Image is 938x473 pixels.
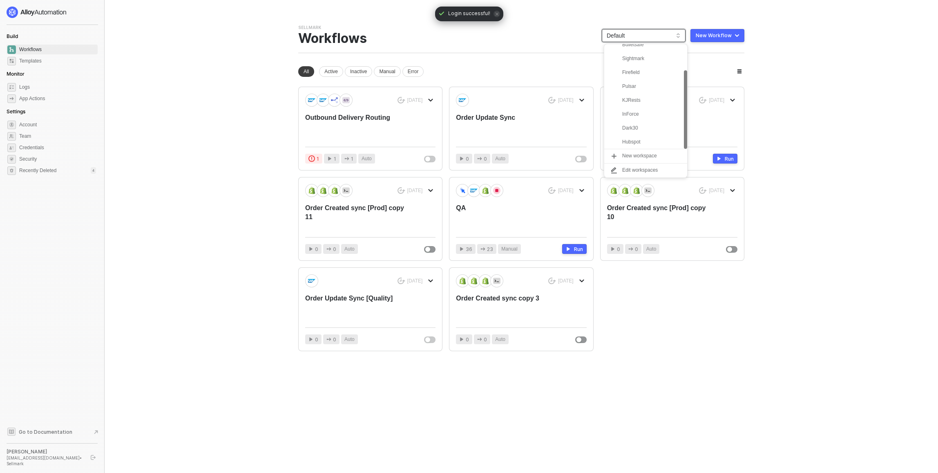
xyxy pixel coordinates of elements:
span: Monitor [7,71,25,77]
span: Credentials [19,143,96,152]
span: Manual [501,245,517,253]
span: icon-success-page [398,278,405,285]
div: Dark30 [622,123,682,133]
div: Run [574,246,583,253]
div: Manual [374,66,400,77]
div: KJRests [604,93,687,107]
img: icon [470,277,478,285]
div: Workflows [298,31,367,46]
img: icon [308,96,315,104]
span: marketplace [7,57,16,65]
span: Templates [19,56,96,66]
span: icon-app-actions [344,156,349,161]
div: Error [402,66,424,77]
img: icon [482,277,489,285]
div: Sightmark [604,52,687,65]
img: icon [331,187,338,194]
span: icon-success-page [548,187,556,194]
span: icon-arrow-down [730,98,735,103]
div: Order Created sync copy 3 [456,294,560,321]
span: icon-success-page [699,97,707,104]
div: Firefield [622,67,682,77]
img: icon [470,187,478,194]
span: Auto [344,336,355,343]
div: App Actions [19,95,45,102]
div: Order Update Sync [Quality] [305,294,409,321]
span: 1 [334,155,336,163]
span: 1 [351,155,353,163]
div: Outbound Delivery Routing [305,113,409,140]
span: icon-app-actions [480,247,485,251]
span: 0 [484,155,487,163]
div: [DATE] [407,278,423,285]
div: New workspace [622,152,657,160]
span: 0 [617,245,620,253]
img: icon [633,187,640,194]
span: icon-arrow-down [579,278,584,283]
span: Security [19,154,96,164]
div: Bulletsafe [622,40,682,49]
span: icon-arrow-down [579,188,584,193]
img: icon [459,96,466,104]
span: 0 [635,245,638,253]
img: icon [621,187,629,194]
span: icon-app-actions [477,156,482,161]
div: Bulletsafe [604,38,687,52]
span: 0 [333,245,336,253]
div: [DATE] [407,187,423,194]
span: Auto [646,245,657,253]
div: Order Update Sync [456,113,560,140]
span: icon-success-page [548,278,556,285]
span: document-arrow [92,428,100,436]
button: Run [713,154,737,164]
div: Order Created sync [Prod] copy 11 [305,204,409,231]
span: team [7,132,16,141]
span: Default [607,29,681,42]
img: icon [482,187,489,194]
span: 23 [487,245,493,253]
div: 4 [91,167,96,174]
div: Sellmark [298,25,321,31]
div: Inactive [345,66,372,77]
span: documentation [7,428,16,436]
div: QA [456,204,560,231]
div: [EMAIL_ADDRESS][DOMAIN_NAME] • Sellmark [7,455,83,466]
div: New Workflow [696,32,732,39]
div: [DATE] [558,278,574,285]
img: icon [319,187,327,194]
img: icon [459,277,466,285]
span: icon-expand [611,153,617,159]
div: Hubspot [604,135,687,149]
div: InForce [604,107,687,121]
span: Auto [495,336,505,343]
div: Edit workspaces [622,166,658,174]
span: icon-check [438,10,445,17]
span: 36 [466,245,472,253]
button: New Workflow [690,29,744,42]
span: 0 [315,245,318,253]
div: Pulsar [604,79,687,93]
span: Settings [7,108,25,114]
div: Sightmark [622,54,682,63]
span: Workflows [19,45,96,54]
div: [PERSON_NAME] [7,448,83,455]
span: icon-app-actions [326,247,331,251]
img: icon [342,96,350,104]
span: icon-arrow-down [428,278,433,283]
span: icon-arrow-down [579,98,584,103]
span: settings [7,121,16,129]
span: 0 [466,155,469,163]
span: Account [19,120,96,130]
img: icon [319,96,327,104]
div: All [298,66,314,77]
span: icon-arrow-down [428,98,433,103]
span: 0 [315,336,318,343]
span: icon-app-actions [326,337,331,342]
span: 0 [466,336,469,343]
span: 0 [333,336,336,343]
span: Recently Deleted [19,167,56,174]
span: settings [7,166,16,175]
span: Auto [344,245,355,253]
div: Active [319,66,343,77]
div: [DATE] [407,97,423,104]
